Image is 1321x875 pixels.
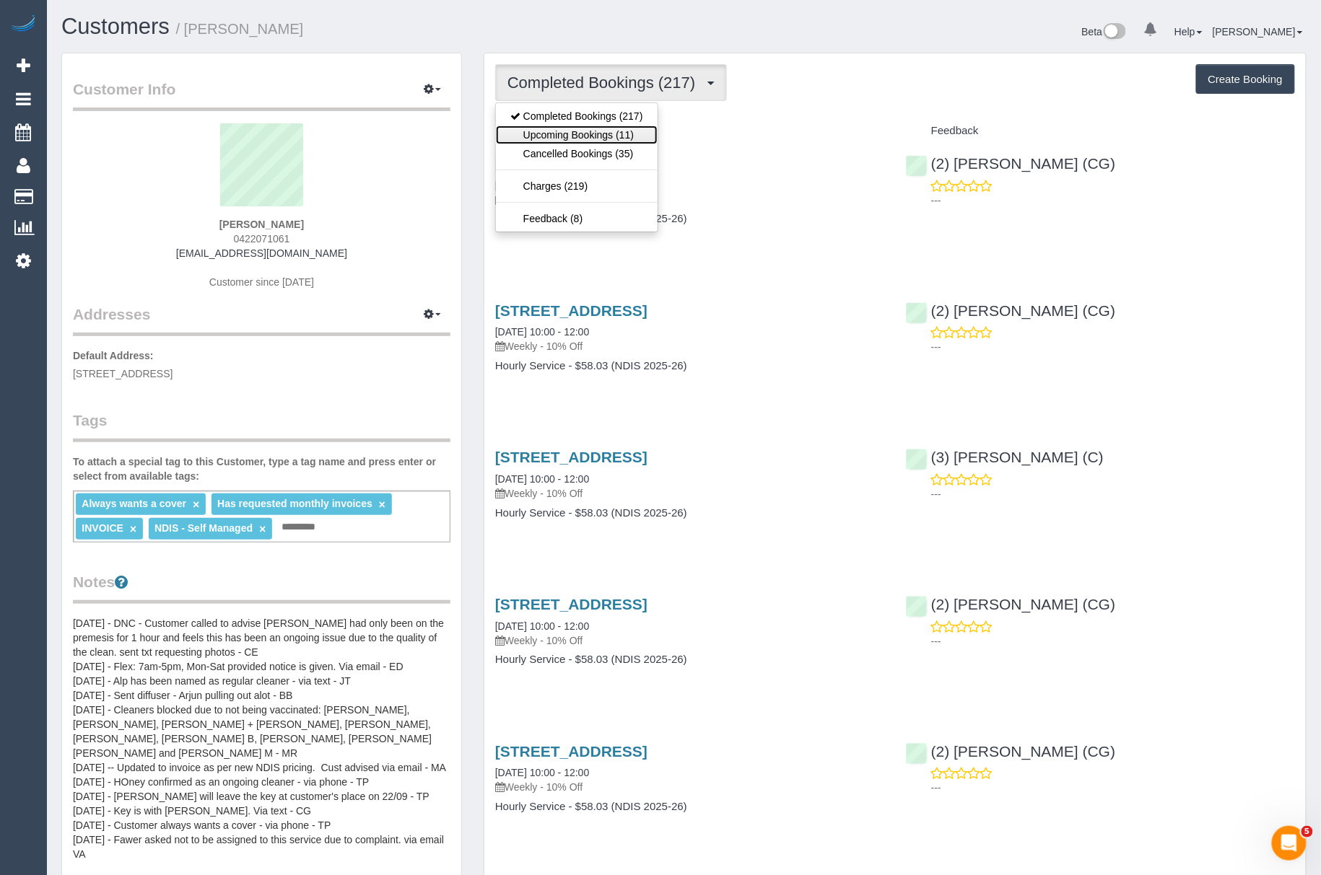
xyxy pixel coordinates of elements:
a: Completed Bookings (217) [496,107,658,126]
a: Help [1174,26,1203,38]
a: Upcoming Bookings (11) [496,126,658,144]
a: (2) [PERSON_NAME] (CG) [906,155,1116,172]
h4: Hourly Service - $58.03 (NDIS 2025-26) [495,801,884,813]
a: Cancelled Bookings (35) [496,144,658,163]
a: [DATE] 10:00 - 12:00 [495,767,589,778]
pre: [DATE] - DNC - Customer called to advise [PERSON_NAME] had only been on the premesis for 1 hour a... [73,616,450,861]
p: Weekly - 10% Off [495,633,884,648]
a: [EMAIL_ADDRESS][DOMAIN_NAME] [176,247,347,259]
a: [DATE] 10:00 - 12:00 [495,326,589,338]
span: 0422071061 [234,233,290,245]
img: New interface [1102,23,1126,42]
a: [DATE] 10:00 - 12:00 [495,620,589,632]
h4: Hourly Service - $58.03 (NDIS 2025-26) [495,213,884,225]
h4: Hourly Service - $58.03 (NDIS 2025-26) [495,360,884,372]
span: Always wants a cover [82,498,186,509]
a: [STREET_ADDRESS] [495,449,648,465]
span: NDIS - Self Managed [154,522,253,534]
a: [STREET_ADDRESS] [495,596,648,612]
p: Weekly - 10% Off [495,193,884,207]
a: [STREET_ADDRESS] [495,743,648,760]
a: [DATE] 10:00 - 12:00 [495,473,589,485]
a: Feedback (8) [496,209,658,228]
a: [PERSON_NAME] [1213,26,1303,38]
p: --- [931,487,1295,501]
h4: Hourly Service - $58.03 (NDIS 2025-26) [495,507,884,519]
a: × [259,523,266,535]
label: Default Address: [73,348,154,363]
span: 5 [1302,826,1313,837]
img: Automaid Logo [9,14,38,35]
h4: Feedback [906,125,1295,137]
a: × [130,523,136,535]
p: --- [931,193,1295,208]
a: × [193,498,199,511]
button: Create Booking [1196,64,1295,94]
a: (2) [PERSON_NAME] (CG) [906,743,1116,760]
span: [STREET_ADDRESS] [73,368,173,379]
iframe: Intercom live chat [1272,826,1307,861]
a: [STREET_ADDRESS] [495,302,648,319]
p: --- [931,634,1295,648]
a: Beta [1082,26,1127,38]
a: (3) [PERSON_NAME] (C) [906,449,1104,465]
p: --- [931,340,1295,354]
p: Weekly - 10% Off [495,486,884,501]
strong: [PERSON_NAME] [219,219,304,230]
p: Weekly - 10% Off [495,339,884,353]
small: / [PERSON_NAME] [176,21,304,37]
legend: Customer Info [73,79,450,111]
span: Completed Bookings (217) [507,74,702,92]
span: Customer since [DATE] [209,276,314,288]
span: Has requested monthly invoices [217,498,372,509]
p: --- [931,781,1295,795]
a: (2) [PERSON_NAME] (CG) [906,302,1116,319]
a: (2) [PERSON_NAME] (CG) [906,596,1116,612]
a: Customers [61,14,170,39]
legend: Notes [73,571,450,604]
h4: Hourly Service - $58.03 (NDIS 2025-26) [495,654,884,666]
legend: Tags [73,410,450,442]
span: INVOICE [82,522,123,534]
a: Charges (219) [496,177,658,195]
p: Weekly - 10% Off [495,780,884,794]
h4: Service [495,125,884,137]
button: Completed Bookings (217) [495,64,727,101]
label: To attach a special tag to this Customer, type a tag name and press enter or select from availabl... [73,454,450,483]
a: × [379,498,385,511]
